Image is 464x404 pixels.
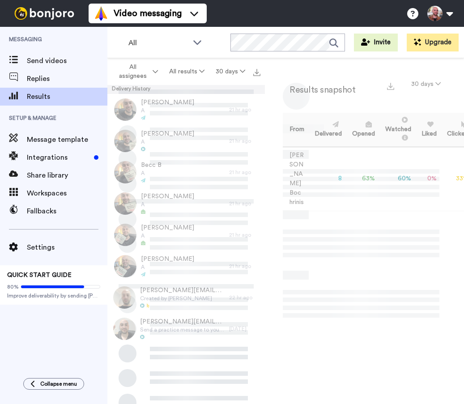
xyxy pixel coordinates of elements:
span: [PERSON_NAME] [141,255,194,264]
span: [PERSON_NAME][EMAIL_ADDRESS][DOMAIN_NAME] [140,317,225,326]
th: Watched [379,113,415,147]
span: Improve deliverability by sending [PERSON_NAME]’s from your own email [7,292,100,299]
div: [DATE] [229,325,260,332]
a: [PERSON_NAME]A21 hr ago [107,188,265,219]
span: Collapse menu [40,380,77,387]
span: Results [27,91,107,102]
div: 21 hr ago [229,231,260,238]
span: A [141,232,194,239]
span: Becc B [141,161,162,170]
span: A [141,201,194,208]
span: Share library [27,170,107,181]
span: Message template [27,134,107,145]
th: Opened [345,113,379,147]
div: 22 hr ago [229,294,260,301]
img: 244013c5-617a-459e-a90b-74682808560c-thumb.jpg [114,130,136,152]
img: vm-color.svg [94,6,108,21]
td: 60 % [379,147,415,211]
img: 5750d2bd-fbbc-4f33-b546-d5151fad1ea2-thumb.jpg [113,318,136,340]
span: [PERSON_NAME][EMAIL_ADDRESS][DOMAIN_NAME] [140,286,225,295]
button: 30 days [210,64,251,80]
th: Delivered [308,113,345,147]
span: All [128,38,188,48]
button: Collapse menu [23,378,84,390]
span: 80% [7,283,19,290]
td: [PERSON_NAME] Bochrinis [283,147,308,211]
img: 70d5bdd3-5e79-4de7-b827-561892218174-thumb.jpg [114,161,136,183]
span: A [141,170,162,177]
button: All assignees [109,59,164,84]
button: Invite [354,34,398,51]
span: A [141,264,194,271]
span: [PERSON_NAME] [141,192,194,201]
div: 21 hr ago [229,106,260,113]
button: 30 days [406,76,446,92]
span: Video messaging [114,7,182,20]
img: export.svg [253,69,260,76]
a: [PERSON_NAME]A21 hr ago [107,125,265,157]
span: Created by [PERSON_NAME] [140,295,225,302]
td: 0 % [415,147,440,211]
div: 21 hr ago [229,263,260,270]
img: f174454c-2534-49a1-97cb-12d137d4ac7b-thumb.jpg [114,255,136,277]
span: Integrations [27,152,90,163]
span: Replies [27,73,107,84]
th: Liked [415,113,440,147]
span: Workspaces [27,188,107,199]
span: A [141,107,194,114]
th: From [283,113,308,147]
span: [PERSON_NAME] [141,98,194,107]
img: 94e8ff28-1820-416d-a08e-61ac139a74eb-thumb.jpg [114,224,136,246]
span: [PERSON_NAME] [141,129,194,138]
span: Send videos [27,55,107,66]
span: Send a practice message to yourself [140,326,225,333]
span: All assignees [115,63,151,81]
span: QUICK START GUIDE [7,272,72,278]
a: [PERSON_NAME]A21 hr ago [107,251,265,282]
button: Upgrade [407,34,459,51]
td: 63 % [345,147,379,211]
img: 0a9effa5-19cd-457b-8d9c-8b1f7f548c6d-thumb.jpg [114,192,136,215]
span: [PERSON_NAME] [141,223,194,232]
button: All results [164,64,210,80]
span: Settings [27,242,107,253]
img: 95cde9aa-b098-4f65-a62d-9294c9718c17-thumb.jpg [114,98,136,121]
button: Export a summary of each team member’s results that match this filter now. [384,79,397,92]
img: export.svg [387,83,394,90]
a: [PERSON_NAME]A21 hr ago [107,94,265,125]
span: A [141,138,194,145]
h2: Results snapshot [283,85,355,95]
img: 8457c49f-55c6-4799-b043-4ca204efa0fc-thumb.jpg [113,286,136,309]
a: [PERSON_NAME]A21 hr ago [107,219,265,251]
div: 21 hr ago [229,169,260,176]
a: Becc BA21 hr ago [107,157,265,188]
td: 8 [308,147,345,211]
div: 21 hr ago [229,200,260,207]
span: Fallbacks [27,206,107,217]
div: Delivery History [107,85,265,94]
a: [PERSON_NAME][EMAIL_ADDRESS][DOMAIN_NAME]Send a practice message to yourself[DATE] [107,313,265,344]
button: Export all results that match these filters now. [251,65,263,78]
div: 21 hr ago [229,137,260,145]
a: [PERSON_NAME][EMAIL_ADDRESS][DOMAIN_NAME]Created by [PERSON_NAME]22 hr ago [107,282,265,313]
img: bj-logo-header-white.svg [11,7,78,20]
